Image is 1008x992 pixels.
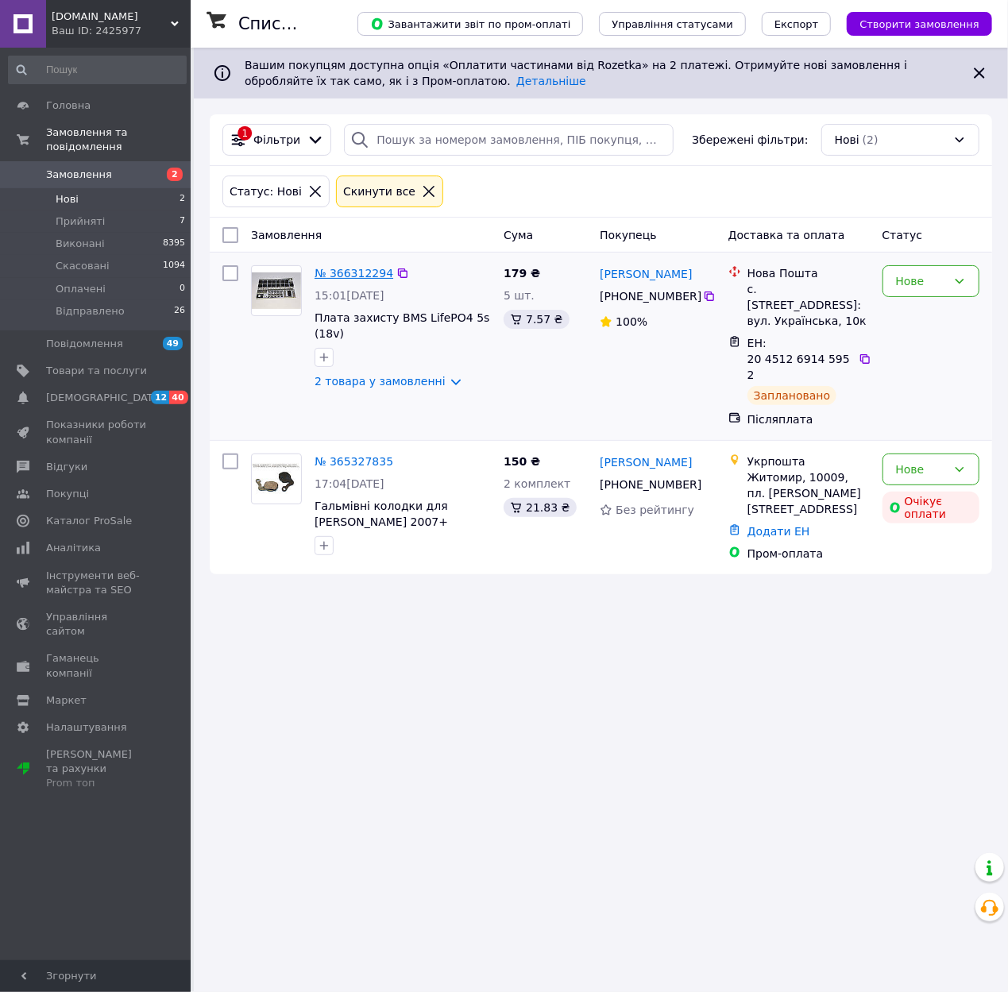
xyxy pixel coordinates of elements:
[163,337,183,350] span: 49
[56,214,105,229] span: Прийняті
[251,454,302,504] a: Фото товару
[747,469,870,517] div: Житомир, 10009, пл. [PERSON_NAME][STREET_ADDRESS]
[600,266,692,282] a: [PERSON_NAME]
[504,310,569,329] div: 7.57 ₴
[504,267,540,280] span: 179 ₴
[747,281,870,329] div: с. [STREET_ADDRESS]: вул. Українська, 10к
[344,124,674,156] input: Пошук за номером замовлення, ПІБ покупця, номером телефону, Email, номером накладної
[226,183,305,200] div: Статус: Нові
[600,290,701,303] span: [PHONE_NUMBER]
[504,455,540,468] span: 150 ₴
[46,693,87,708] span: Маркет
[859,18,979,30] span: Створити замовлення
[747,454,870,469] div: Укрпошта
[245,59,907,87] span: Вашим покупцям доступна опція «Оплатити частинами від Rozetka» на 2 платежі. Отримуйте нові замов...
[46,541,101,555] span: Аналітика
[46,364,147,378] span: Товари та послуги
[747,265,870,281] div: Нова Пошта
[882,492,979,523] div: Очікує оплати
[46,418,147,446] span: Показники роботи компанії
[600,478,701,491] span: [PHONE_NUMBER]
[600,454,692,470] a: [PERSON_NAME]
[46,125,191,154] span: Замовлення та повідомлення
[315,311,490,340] a: Плата захисту BMS LifePO4 5s (18v)
[835,132,859,148] span: Нові
[747,386,837,405] div: Заплановано
[315,267,393,280] a: № 366312294
[169,391,187,404] span: 40
[252,463,301,496] img: Фото товару
[174,304,185,318] span: 26
[56,282,106,296] span: Оплачені
[251,229,322,241] span: Замовлення
[504,477,570,490] span: 2 комплект
[252,272,301,310] img: Фото товару
[774,18,819,30] span: Експорт
[599,12,746,36] button: Управління статусами
[315,375,446,388] a: 2 товара у замовленні
[315,455,393,468] a: № 365327835
[46,569,147,597] span: Інструменти веб-майстра та SEO
[504,289,535,302] span: 5 шт.
[692,132,808,148] span: Збережені фільтри:
[340,183,419,200] div: Cкинути все
[896,461,947,478] div: Нове
[728,229,845,241] span: Доставка та оплата
[762,12,832,36] button: Експорт
[56,237,105,251] span: Виконані
[46,610,147,639] span: Управління сайтом
[315,500,448,528] a: Гальмівні колодки для [PERSON_NAME] 2007+
[831,17,992,29] a: Створити замовлення
[357,12,583,36] button: Завантажити звіт по пром-оплаті
[46,168,112,182] span: Замовлення
[46,98,91,113] span: Головна
[896,272,947,290] div: Нове
[516,75,586,87] a: Детальніше
[616,504,694,516] span: Без рейтингу
[163,259,185,273] span: 1094
[46,720,127,735] span: Налаштування
[863,133,879,146] span: (2)
[46,337,123,351] span: Повідомлення
[52,10,171,24] span: Customlight.com.ua
[747,525,810,538] a: Додати ЕН
[847,12,992,36] button: Створити замовлення
[46,651,147,680] span: Гаманець компанії
[612,18,733,30] span: Управління статусами
[46,747,147,791] span: [PERSON_NAME] та рахунки
[747,411,870,427] div: Післяплата
[504,229,533,241] span: Cума
[46,460,87,474] span: Відгуки
[46,391,164,405] span: [DEMOGRAPHIC_DATA]
[747,546,870,562] div: Пром-оплата
[46,776,147,790] div: Prom топ
[56,259,110,273] span: Скасовані
[747,337,850,381] span: ЕН: 20 4512 6914 5952
[251,265,302,316] a: Фото товару
[616,315,647,328] span: 100%
[46,487,89,501] span: Покупці
[180,192,185,207] span: 2
[504,498,576,517] div: 21.83 ₴
[180,282,185,296] span: 0
[315,477,384,490] span: 17:04[DATE]
[370,17,570,31] span: Завантажити звіт по пром-оплаті
[151,391,169,404] span: 12
[882,229,923,241] span: Статус
[163,237,185,251] span: 8395
[253,132,300,148] span: Фільтри
[56,192,79,207] span: Нові
[315,289,384,302] span: 15:01[DATE]
[46,514,132,528] span: Каталог ProSale
[52,24,191,38] div: Ваш ID: 2425977
[180,214,185,229] span: 7
[56,304,125,318] span: Відправлено
[8,56,187,84] input: Пошук
[238,14,400,33] h1: Список замовлень
[600,229,656,241] span: Покупець
[167,168,183,181] span: 2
